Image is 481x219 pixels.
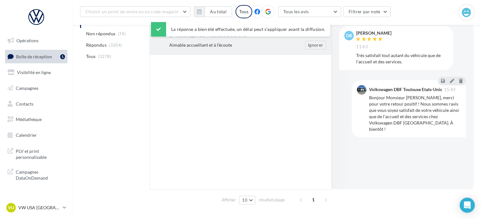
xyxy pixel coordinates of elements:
[4,50,69,63] a: Boîte de réception1
[4,165,69,184] a: Campagnes DataOnDemand
[239,196,255,205] button: 10
[16,54,52,59] span: Boîte de réception
[85,9,179,14] span: Choisir un point de vente ou un code magasin
[169,42,285,48] div: Aimable accueillant et à l’écoute
[80,6,190,17] button: Choisir un point de vente ou un code magasin
[16,168,65,181] span: Campagnes DataOnDemand
[8,205,14,211] span: VU
[444,88,455,92] span: 15:43
[118,31,126,36] span: (74)
[194,6,232,17] button: Au total
[16,117,42,122] span: Médiathèque
[4,113,69,126] a: Médiathèque
[356,31,391,35] div: [PERSON_NAME]
[98,54,111,59] span: (3278)
[369,95,461,132] div: Bonjour Monsieur [PERSON_NAME], merci pour votre retour positif ! Nous sommes ravis que vous soye...
[235,5,252,18] div: Tous
[242,198,247,203] span: 10
[60,54,65,59] div: 1
[356,52,448,65] div: Très satisfait tout autant du véhicule que de l'accueil et des services.
[16,38,38,43] span: Opérations
[151,22,330,37] div: La réponse a bien été effectuée, un délai peut s’appliquer avant la diffusion.
[259,197,285,203] span: résultats/page
[4,34,69,47] a: Opérations
[356,44,368,50] span: 11:43
[4,82,69,95] a: Campagnes
[308,195,318,205] span: 1
[278,6,341,17] button: Tous les avis
[343,6,391,17] button: Filtrer par note
[369,87,442,92] div: Volkswagen DBF Toulouse Etats-Unis
[5,202,67,214] a: VU VW USA [GEOGRAPHIC_DATA]
[17,70,51,75] span: Visibilité en ligne
[283,9,309,14] span: Tous les avis
[16,85,38,91] span: Campagnes
[222,197,236,203] span: Afficher
[86,53,96,60] span: Tous
[4,66,69,79] a: Visibilité en ligne
[4,97,69,111] a: Contacts
[205,6,232,17] button: Au total
[16,101,33,106] span: Contacts
[4,129,69,142] a: Calendrier
[86,42,107,48] span: Répondus
[86,31,115,37] span: Non répondus
[4,144,69,163] a: PLV et print personnalisable
[16,147,65,160] span: PLV et print personnalisable
[16,132,37,138] span: Calendrier
[18,205,60,211] p: VW USA [GEOGRAPHIC_DATA]
[460,198,475,213] div: Open Intercom Messenger
[346,32,352,39] span: DB
[109,43,122,48] span: (3204)
[305,41,326,49] button: Ignorer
